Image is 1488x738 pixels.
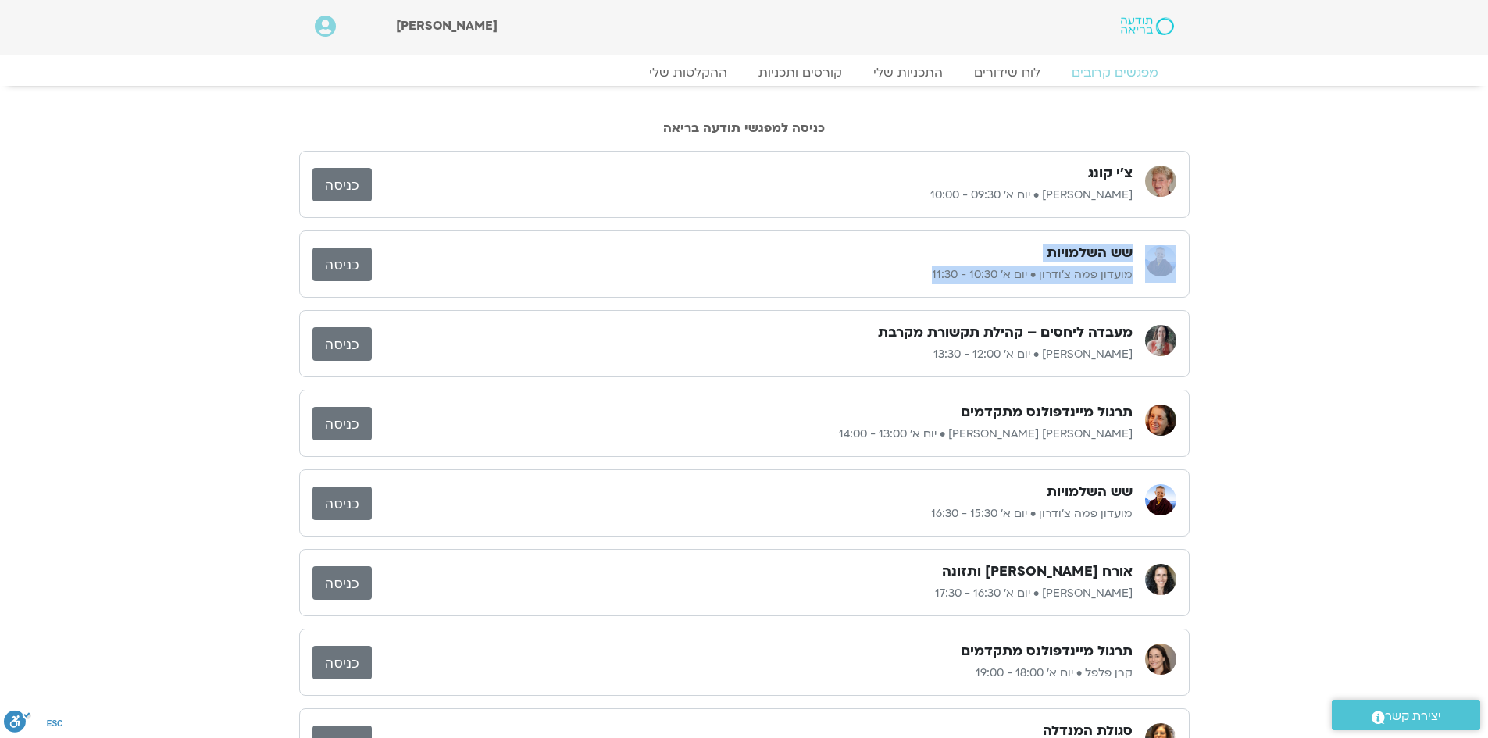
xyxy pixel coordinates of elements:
h3: מעבדה ליחסים – קהילת תקשורת מקרבת [878,323,1133,342]
img: מועדון פמה צ'ודרון [1145,245,1176,276]
img: חני שלם [1145,166,1176,197]
img: הילה אפללו [1145,564,1176,595]
h2: כניסה למפגשי תודעה בריאה [299,121,1190,135]
a: קורסים ותכניות [743,65,858,80]
p: [PERSON_NAME] • יום א׳ 16:30 - 17:30 [372,584,1133,603]
a: התכניות שלי [858,65,958,80]
span: [PERSON_NAME] [396,17,498,34]
p: מועדון פמה צ'ודרון • יום א׳ 15:30 - 16:30 [372,504,1133,523]
a: לוח שידורים [958,65,1056,80]
img: סיגל בירן אבוחצירה [1145,405,1176,436]
h3: אורח [PERSON_NAME] ותזונה [942,562,1133,581]
p: קרן פלפל • יום א׳ 18:00 - 19:00 [372,664,1133,683]
img: מועדון פמה צ'ודרון [1145,484,1176,515]
h3: תרגול מיינדפולנס מתקדמים [961,403,1133,422]
a: כניסה [312,168,372,201]
span: יצירת קשר [1385,706,1441,727]
a: כניסה [312,487,372,520]
p: מועדון פמה צ'ודרון • יום א׳ 10:30 - 11:30 [372,266,1133,284]
img: קרן פלפל [1145,644,1176,675]
h3: שש השלמויות [1047,244,1133,262]
a: כניסה [312,566,372,600]
a: ההקלטות שלי [633,65,743,80]
h3: צ'י קונג [1088,164,1133,183]
a: כניסה [312,407,372,440]
a: כניסה [312,327,372,361]
nav: Menu [315,65,1174,80]
img: לילך בן דרור [1145,325,1176,356]
p: [PERSON_NAME] [PERSON_NAME] • יום א׳ 13:00 - 14:00 [372,425,1133,444]
a: יצירת קשר [1332,700,1480,730]
a: כניסה [312,248,372,281]
h3: תרגול מיינדפולנס מתקדמים [961,642,1133,661]
p: [PERSON_NAME] • יום א׳ 12:00 - 13:30 [372,345,1133,364]
a: כניסה [312,646,372,679]
p: [PERSON_NAME] • יום א׳ 09:30 - 10:00 [372,186,1133,205]
h3: שש השלמויות [1047,483,1133,501]
a: מפגשים קרובים [1056,65,1174,80]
